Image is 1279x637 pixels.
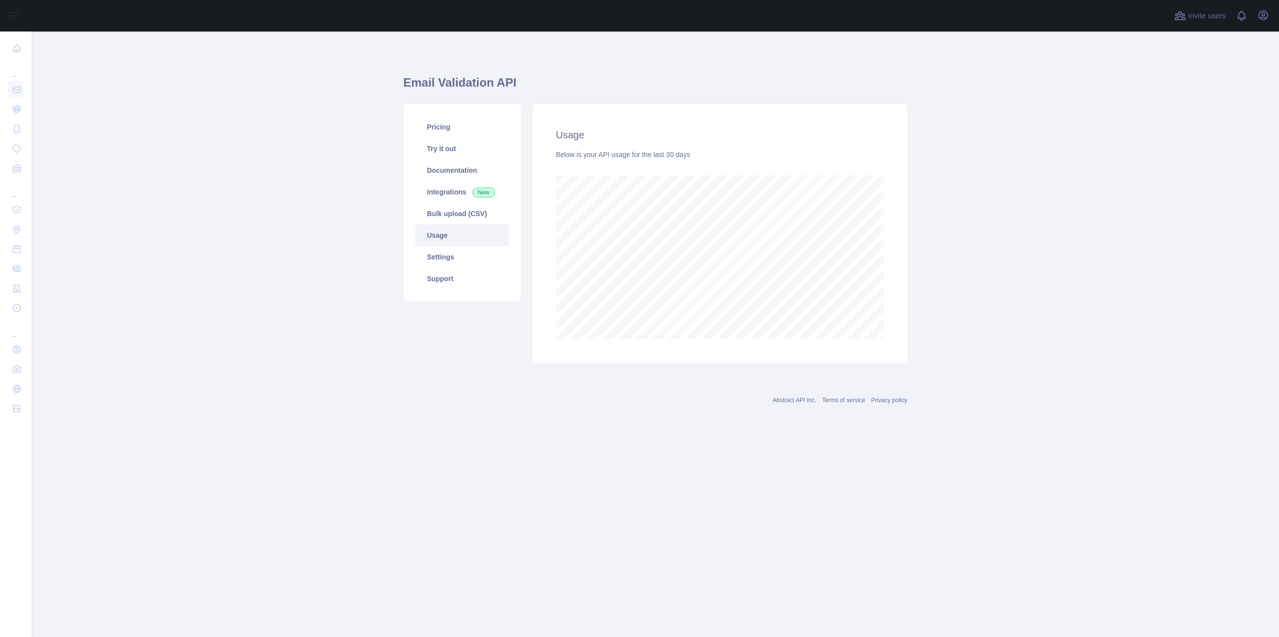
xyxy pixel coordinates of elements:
span: New [472,188,495,197]
a: Try it out [415,138,509,159]
a: Support [415,268,509,289]
a: Settings [415,246,509,268]
a: Abstract API Inc. [773,397,816,404]
a: Usage [415,224,509,246]
a: Pricing [415,116,509,138]
a: Integrations New [415,181,509,203]
div: ... [8,179,24,199]
a: Privacy policy [871,397,907,404]
button: Invite users [1172,8,1228,24]
a: Bulk upload (CSV) [415,203,509,224]
div: ... [8,319,24,339]
span: Invite users [1188,10,1226,22]
div: ... [8,59,24,79]
a: Documentation [415,159,509,181]
div: Below is your API usage for the last 30 days [556,150,884,159]
h1: Email Validation API [404,75,907,98]
a: Terms of service [822,397,865,404]
h2: Usage [556,128,884,142]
